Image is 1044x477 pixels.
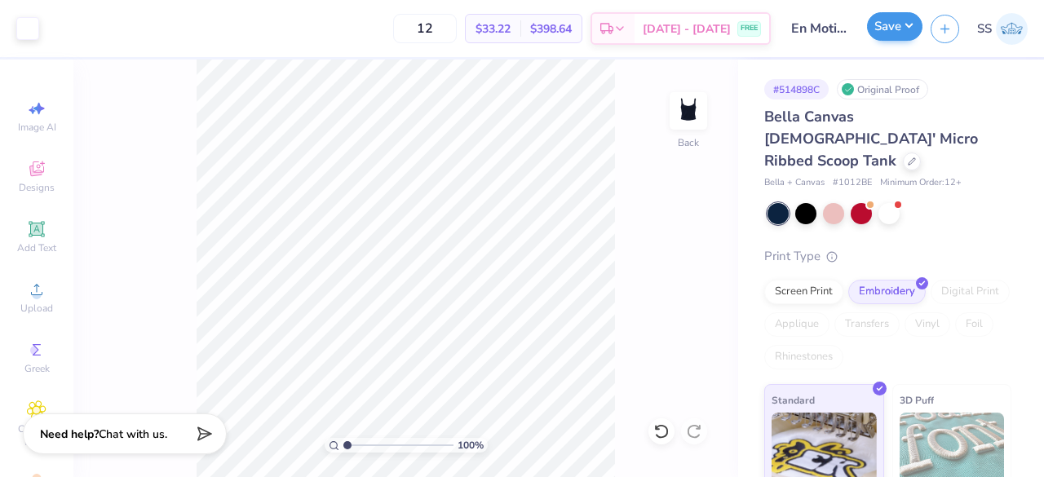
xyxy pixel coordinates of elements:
[764,345,843,369] div: Rhinestones
[40,426,99,442] strong: Need help?
[764,79,829,99] div: # 514898C
[955,312,993,337] div: Foil
[905,312,950,337] div: Vinyl
[643,20,731,38] span: [DATE] - [DATE]
[834,312,900,337] div: Transfers
[764,176,825,190] span: Bella + Canvas
[772,391,815,409] span: Standard
[837,79,928,99] div: Original Proof
[24,362,50,375] span: Greek
[779,12,859,45] input: Untitled Design
[764,247,1011,266] div: Print Type
[848,280,926,304] div: Embroidery
[17,241,56,254] span: Add Text
[678,135,699,150] div: Back
[458,438,484,453] span: 100 %
[8,422,65,448] span: Clipart & logos
[18,121,56,134] span: Image AI
[977,20,992,38] span: SS
[764,312,829,337] div: Applique
[900,391,934,409] span: 3D Puff
[764,107,978,170] span: Bella Canvas [DEMOGRAPHIC_DATA]' Micro Ribbed Scoop Tank
[476,20,511,38] span: $33.22
[20,302,53,315] span: Upload
[931,280,1010,304] div: Digital Print
[764,280,843,304] div: Screen Print
[880,176,962,190] span: Minimum Order: 12 +
[867,12,922,41] button: Save
[741,23,758,34] span: FREE
[672,95,705,127] img: Back
[833,176,872,190] span: # 1012BE
[393,14,457,43] input: – –
[19,181,55,194] span: Designs
[996,13,1028,45] img: Sonia Seth
[977,13,1028,45] a: SS
[99,426,167,442] span: Chat with us.
[530,20,572,38] span: $398.64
